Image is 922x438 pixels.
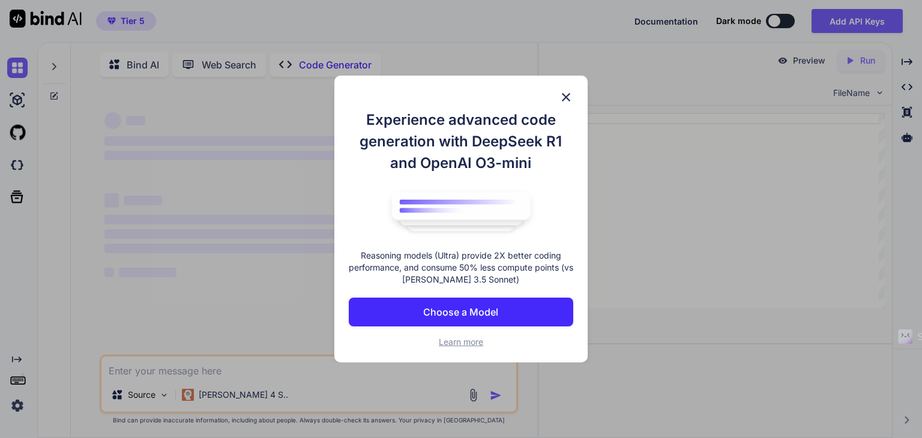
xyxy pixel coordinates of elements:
img: bind logo [383,186,539,238]
h1: Experience advanced code generation with DeepSeek R1 and OpenAI O3-mini [349,109,573,174]
p: Reasoning models (Ultra) provide 2X better coding performance, and consume 50% less compute point... [349,250,573,286]
button: Choose a Model [349,298,573,326]
p: Choose a Model [423,305,498,319]
span: Learn more [439,337,483,347]
img: close [559,90,573,104]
